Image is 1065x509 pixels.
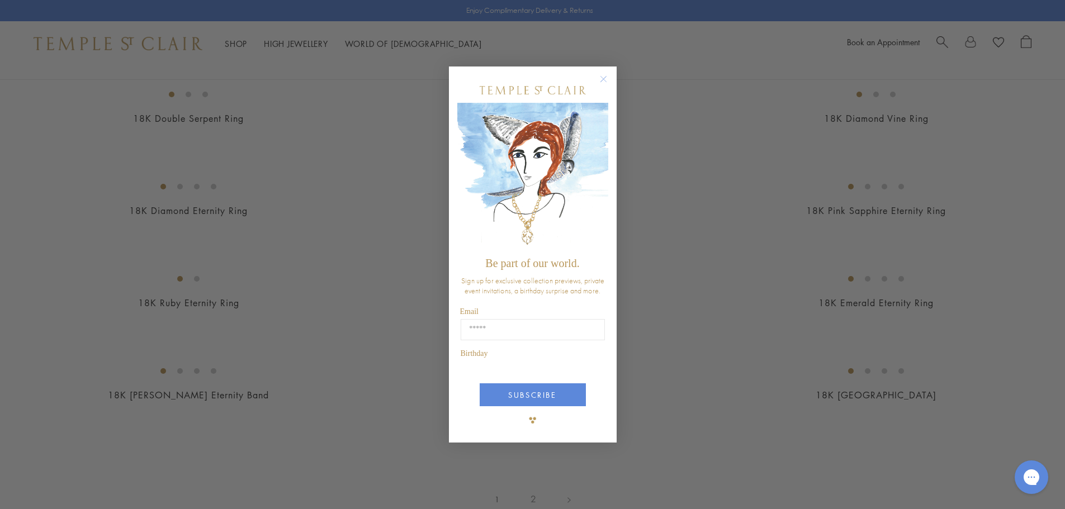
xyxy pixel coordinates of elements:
[461,319,605,340] input: Email
[480,86,586,94] img: Temple St. Clair
[1009,456,1054,498] iframe: Gorgias live chat messenger
[485,257,579,269] span: Be part of our world.
[457,103,608,252] img: c4a9eb12-d91a-4d4a-8ee0-386386f4f338.jpeg
[461,275,604,296] span: Sign up for exclusive collection previews, private event invitations, a birthday surprise and more.
[480,383,586,406] button: SUBSCRIBE
[461,349,488,358] span: Birthday
[460,307,479,316] span: Email
[602,78,616,92] button: Close dialog
[522,409,544,431] img: TSC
